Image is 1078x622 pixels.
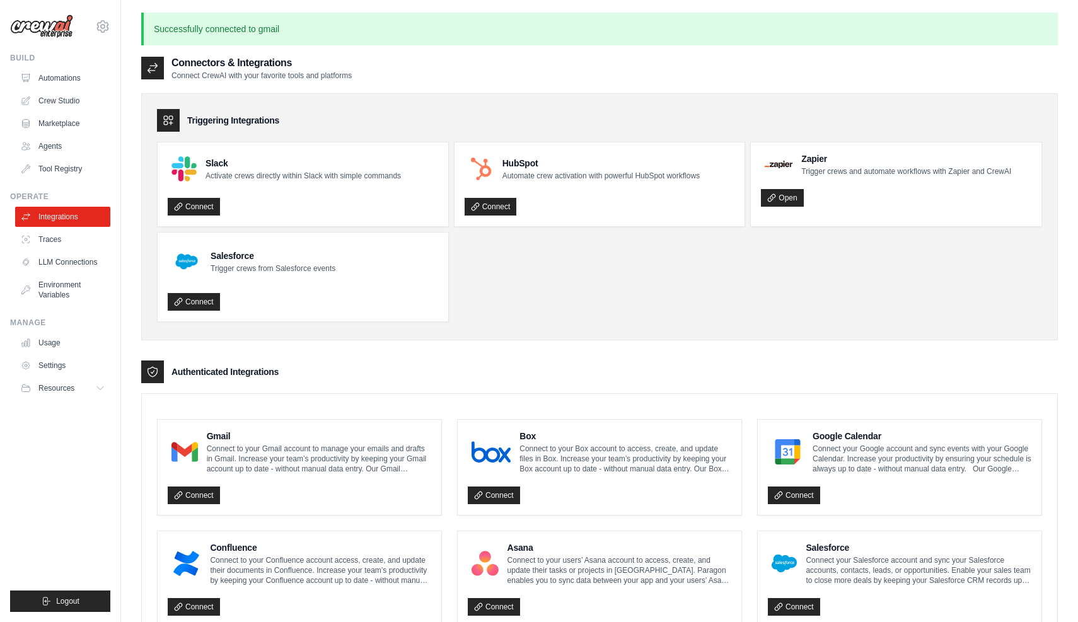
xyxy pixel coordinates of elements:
[468,156,494,181] img: HubSpot Logo
[38,383,74,393] span: Resources
[472,551,499,576] img: Asana Logo
[171,71,352,81] p: Connect CrewAI with your favorite tools and platforms
[813,430,1031,442] h4: Google Calendar
[768,487,820,504] a: Connect
[813,444,1031,474] p: Connect your Google account and sync events with your Google Calendar. Increase your productivity...
[171,439,198,464] img: Gmail Logo
[15,207,110,227] a: Integrations
[772,551,797,576] img: Salesforce Logo
[465,198,517,216] a: Connect
[211,250,335,262] h4: Salesforce
[806,541,1031,554] h4: Salesforce
[171,551,201,576] img: Confluence Logo
[768,598,820,616] a: Connect
[168,598,220,616] a: Connect
[10,192,110,202] div: Operate
[168,198,220,216] a: Connect
[210,541,431,554] h4: Confluence
[141,13,1058,45] p: Successfully connected to gmail
[210,555,431,585] p: Connect to your Confluence account access, create, and update their documents in Confluence. Incr...
[207,444,431,474] p: Connect to your Gmail account to manage your emails and drafts in Gmail. Increase your team’s pro...
[502,157,700,170] h4: HubSpot
[772,439,804,464] img: Google Calendar Logo
[56,596,79,606] span: Logout
[171,366,279,378] h3: Authenticated Integrations
[806,555,1031,585] p: Connect your Salesforce account and sync your Salesforce accounts, contacts, leads, or opportunit...
[15,378,110,398] button: Resources
[765,161,792,168] img: Zapier Logo
[15,252,110,272] a: LLM Connections
[15,113,110,134] a: Marketplace
[15,159,110,179] a: Tool Registry
[15,68,110,88] a: Automations
[801,166,1011,176] p: Trigger crews and automate workflows with Zapier and CrewAI
[171,156,197,181] img: Slack Logo
[171,246,202,277] img: Salesforce Logo
[10,318,110,328] div: Manage
[10,590,110,612] button: Logout
[15,333,110,353] a: Usage
[801,153,1011,165] h4: Zapier
[472,439,511,464] img: Box Logo
[15,355,110,376] a: Settings
[15,91,110,111] a: Crew Studio
[507,555,731,585] p: Connect to your users’ Asana account to access, create, and update their tasks or projects in [GE...
[507,541,731,554] h4: Asana
[502,171,700,181] p: Automate crew activation with powerful HubSpot workflows
[761,189,803,207] a: Open
[168,293,220,311] a: Connect
[468,487,520,504] a: Connect
[171,55,352,71] h2: Connectors & Integrations
[206,157,401,170] h4: Slack
[207,430,431,442] h4: Gmail
[15,136,110,156] a: Agents
[187,114,279,127] h3: Triggering Integrations
[168,487,220,504] a: Connect
[15,275,110,305] a: Environment Variables
[519,444,731,474] p: Connect to your Box account to access, create, and update files in Box. Increase your team’s prod...
[468,598,520,616] a: Connect
[206,171,401,181] p: Activate crews directly within Slack with simple commands
[10,14,73,38] img: Logo
[519,430,731,442] h4: Box
[211,263,335,274] p: Trigger crews from Salesforce events
[10,53,110,63] div: Build
[15,229,110,250] a: Traces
